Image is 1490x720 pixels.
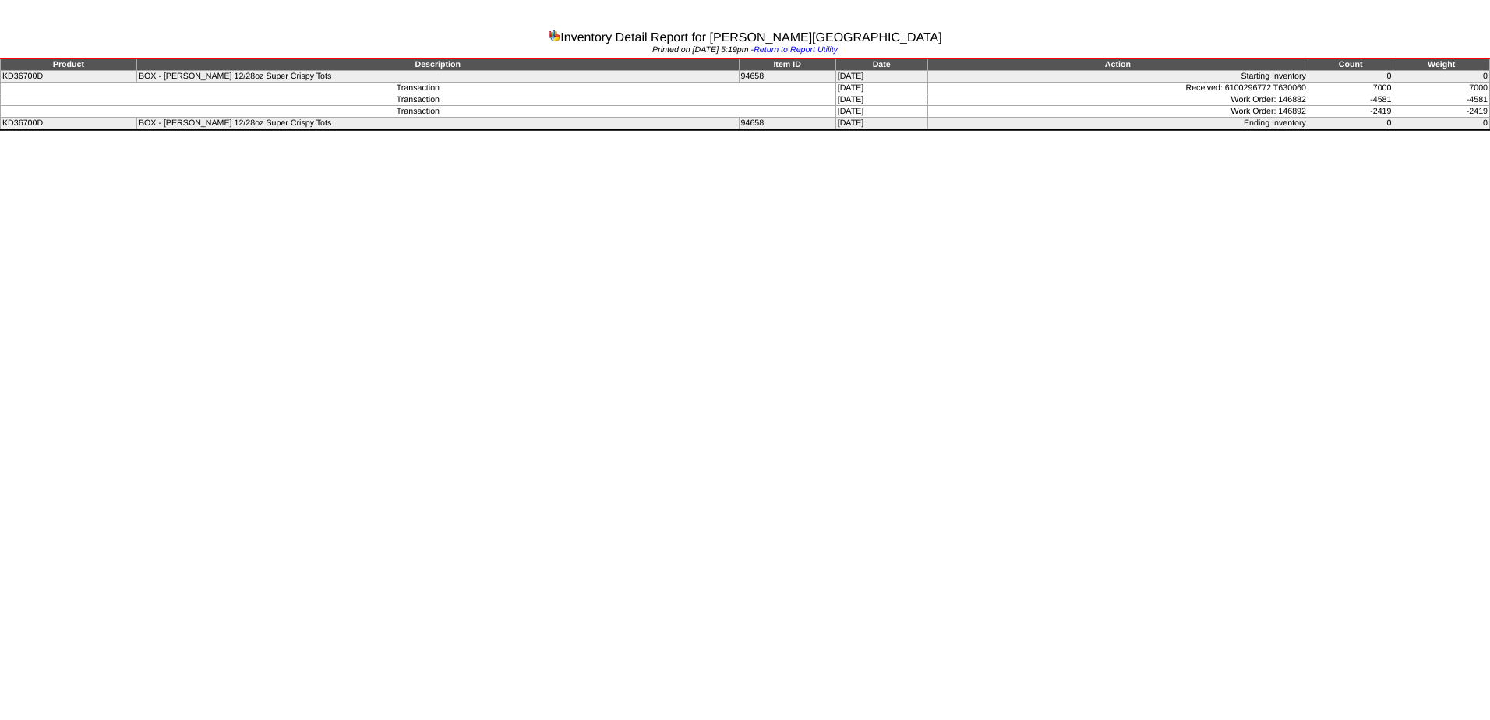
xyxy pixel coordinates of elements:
[1308,106,1393,118] td: -2419
[927,71,1308,83] td: Starting Inventory
[1393,71,1490,83] td: 0
[835,58,927,71] td: Date
[1393,58,1490,71] td: Weight
[739,71,835,83] td: 94658
[927,94,1308,106] td: Work Order: 146882
[1308,83,1393,94] td: 7000
[754,45,838,55] a: Return to Report Utility
[136,71,739,83] td: BOX - [PERSON_NAME] 12/28oz Super Crispy Tots
[927,58,1308,71] td: Action
[1,83,836,94] td: Transaction
[835,106,927,118] td: [DATE]
[136,58,739,71] td: Description
[1,58,137,71] td: Product
[1,118,137,130] td: KD36700D
[1308,94,1393,106] td: -4581
[1393,94,1490,106] td: -4581
[1308,71,1393,83] td: 0
[927,118,1308,130] td: Ending Inventory
[927,106,1308,118] td: Work Order: 146892
[835,83,927,94] td: [DATE]
[1393,106,1490,118] td: -2419
[927,83,1308,94] td: Received: 6100296772 T630060
[1,71,137,83] td: KD36700D
[835,71,927,83] td: [DATE]
[548,29,560,41] img: graph.gif
[1308,118,1393,130] td: 0
[1393,118,1490,130] td: 0
[835,94,927,106] td: [DATE]
[835,118,927,130] td: [DATE]
[1393,83,1490,94] td: 7000
[136,118,739,130] td: BOX - [PERSON_NAME] 12/28oz Super Crispy Tots
[739,118,835,130] td: 94658
[739,58,835,71] td: Item ID
[1308,58,1393,71] td: Count
[1,106,836,118] td: Transaction
[1,94,836,106] td: Transaction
